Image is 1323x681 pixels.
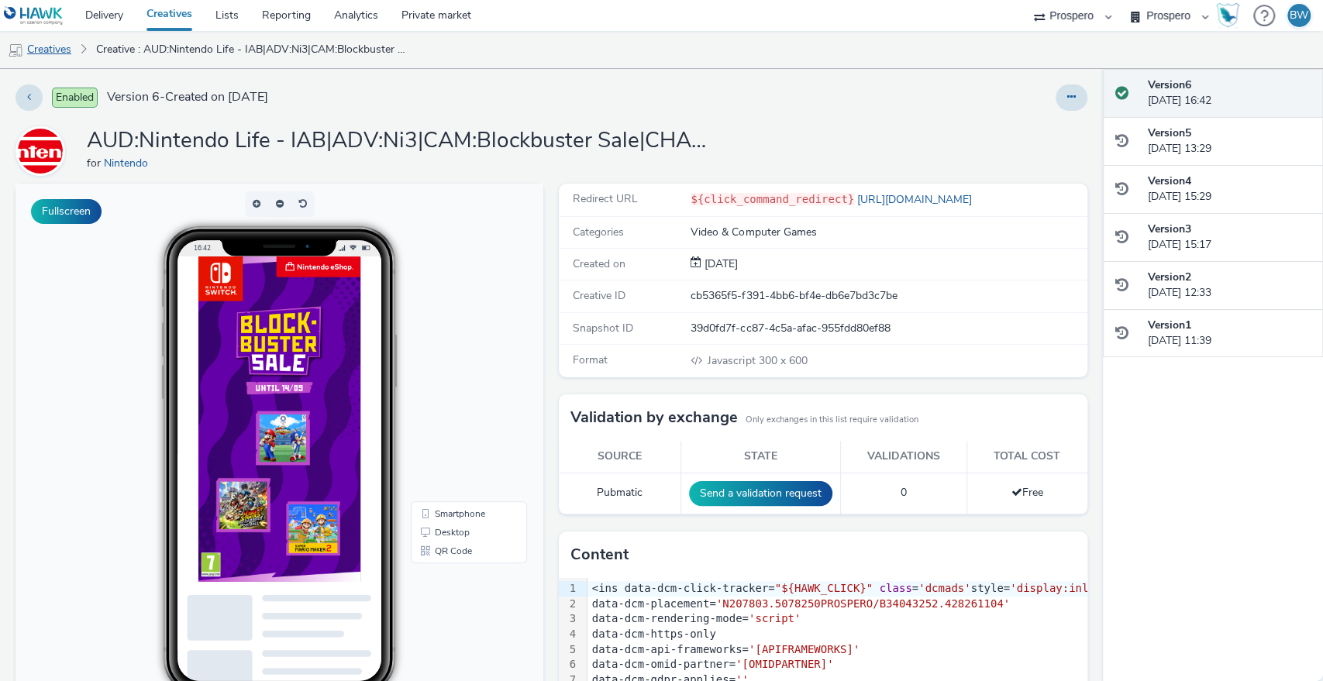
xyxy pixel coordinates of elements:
div: 2 [559,597,578,612]
span: Enabled [52,88,98,108]
span: Javascript [708,353,758,368]
small: Only exchanges in this list require validation [746,414,918,426]
div: BW [1290,4,1308,27]
span: "${HAWK_CLICK}" [775,582,873,594]
span: '[OMIDPARTNER]' [736,658,833,670]
span: Creative ID [573,288,625,303]
div: 39d0fd7f-cc87-4c5a-afac-955fdd80ef88 [691,321,1085,336]
div: [DATE] 15:29 [1148,174,1311,205]
span: Format [573,353,608,367]
div: 3 [559,611,578,627]
div: cb5365f5-f391-4bb6-bf4e-db6e7bd3c7be [691,288,1085,304]
span: 0 [901,485,907,500]
div: 6 [559,657,578,672]
button: Send a validation request [689,481,832,506]
span: QR Code [419,363,457,372]
span: Free [1011,485,1043,500]
div: Video & Computer Games [691,225,1085,240]
h3: Validation by exchange [570,406,738,429]
div: [DATE] 11:39 [1148,318,1311,349]
th: Total cost [966,441,1087,473]
strong: Version 4 [1148,174,1191,188]
span: Version 6 - Created on [DATE] [107,88,268,106]
span: Categories [573,225,624,239]
a: Nintendo [104,156,154,170]
div: [DATE] 16:42 [1148,77,1311,109]
strong: Version 3 [1148,222,1191,236]
img: Hawk Academy [1216,3,1239,28]
strong: Version 6 [1148,77,1191,92]
img: Nintendo [18,129,63,174]
div: [DATE] 12:33 [1148,270,1311,301]
span: 'N207803.5078250PROSPERO/B34043252.428261104' [716,597,1010,610]
span: 'script' [749,612,801,624]
div: [DATE] 15:17 [1148,222,1311,253]
div: 4 [559,627,578,642]
div: data-dcm-placement= [587,597,1319,612]
span: 'display:inline-block;width:300px;height:600px' [1010,582,1317,594]
img: mobile [8,43,23,58]
span: Smartphone [419,325,470,335]
th: Validations [841,441,966,473]
span: 16:42 [178,60,195,68]
span: Redirect URL [573,191,638,206]
a: Creative : AUD:Nintendo Life - IAB|ADV:Ni3|CAM:Blockbuster Sale|CHA:Display|PLA:Prospero|INV:IGN|... [88,31,419,68]
code: ${click_command_redirect} [691,193,854,205]
a: [URL][DOMAIN_NAME] [854,192,978,207]
li: Desktop [398,339,508,358]
th: Source [559,441,680,473]
span: 'dcmads' [918,582,970,594]
h1: AUD:Nintendo Life - IAB|ADV:Ni3|CAM:Blockbuster Sale|CHA:Display|PLA:Prospero|INV:IGN|PHA:Always ... [87,126,707,156]
img: undefined Logo [4,6,64,26]
th: State [681,441,841,473]
span: '[APIFRAMEWORKS]' [749,643,860,655]
span: 300 x 600 [706,353,807,368]
div: <ins data-dcm-click-tracker= = style= [587,581,1319,597]
td: Pubmatic [559,473,680,514]
div: [DATE] 13:29 [1148,126,1311,157]
li: Smartphone [398,321,508,339]
div: 1 [559,581,578,597]
div: data-dcm-https-only [587,627,1319,642]
h3: Content [570,543,629,566]
span: Desktop [419,344,454,353]
span: for [87,156,104,170]
strong: Version 1 [1148,318,1191,332]
a: Nintendo [16,143,71,158]
span: Created on [573,256,625,271]
span: Snapshot ID [573,321,633,335]
span: [DATE] [701,256,738,271]
div: data-dcm-rendering-mode= [587,611,1319,627]
div: 5 [559,642,578,658]
li: QR Code [398,358,508,377]
span: class [879,582,911,594]
strong: Version 2 [1148,270,1191,284]
div: data-dcm-omid-partner= [587,657,1319,672]
strong: Version 5 [1148,126,1191,140]
button: Fullscreen [31,199,102,224]
div: Creation 05 September 2025, 11:39 [701,256,738,272]
div: data-dcm-api-frameworks= [587,642,1319,658]
a: Hawk Academy [1216,3,1245,28]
